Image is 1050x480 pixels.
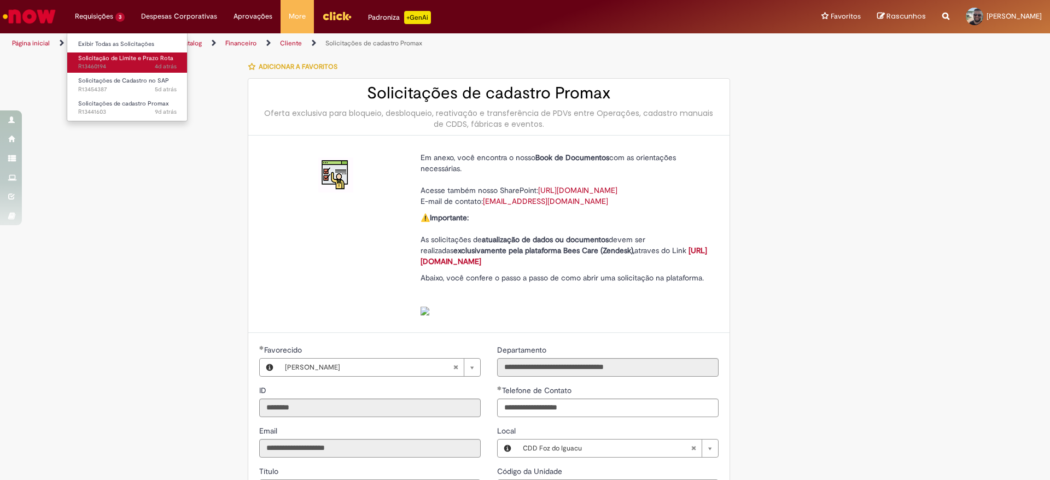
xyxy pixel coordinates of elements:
[259,108,719,130] div: Oferta exclusiva para bloqueio, desbloqueio, reativação e transferência de PDVs entre Operações, ...
[155,62,177,71] span: 4d atrás
[259,439,481,458] input: Email
[280,39,302,48] a: Cliente
[497,466,564,477] label: Somente leitura - Código da Unidade
[259,466,281,476] span: Somente leitura - Título
[497,358,719,377] input: Departamento
[497,466,564,476] span: Somente leitura - Código da Unidade
[67,52,188,73] a: Aberto R13460194 : Solicitação de Limite e Prazo Rota
[289,11,306,22] span: More
[523,440,691,457] span: CDD Foz do Iguacu
[404,11,431,24] p: +GenAi
[78,108,177,116] span: R13441603
[155,85,177,93] span: 5d atrás
[497,345,549,355] span: Somente leitura - Departamento
[325,39,422,48] a: Solicitações de cadastro Promax
[421,245,707,266] a: [URL][DOMAIN_NAME]
[318,157,353,192] img: Solicitações de cadastro Promax
[155,108,177,116] span: 9d atrás
[155,62,177,71] time: 28/08/2025 23:15:01
[67,75,188,95] a: Aberto R13454387 : Solicitações de Cadastro no SAP
[421,272,710,316] p: Abaixo, você confere o passo a passo de como abrir uma solicitação na plataforma.
[497,386,502,390] span: Obrigatório Preenchido
[78,54,173,62] span: Solicitação de Limite e Prazo Rota
[517,440,718,457] a: CDD Foz do IguacuLimpar campo Local
[421,152,710,207] p: Em anexo, você encontra o nosso com as orientações necessárias. Acesse também nosso SharePoint: E...
[248,55,343,78] button: Adicionar a Favoritos
[430,213,469,223] strong: Importante:
[497,426,518,436] span: Local
[279,359,480,376] a: [PERSON_NAME]Limpar campo Favorecido
[421,212,710,267] p: ⚠️ As solicitações de devem ser realizadas atraves do Link
[877,11,926,22] a: Rascunhos
[498,440,517,457] button: Local, Visualizar este registro CDD Foz do Iguacu
[78,77,169,85] span: Solicitações de Cadastro no SAP
[483,196,608,206] a: [EMAIL_ADDRESS][DOMAIN_NAME]
[78,99,169,108] span: Solicitações de cadastro Promax
[8,33,692,54] ul: Trilhas de página
[115,13,125,22] span: 3
[259,346,264,350] span: Obrigatório Preenchido
[453,245,634,255] strong: exclusivamente pela plataforma Bees Care (Zendesk),
[259,466,281,477] label: Somente leitura - Título
[259,385,269,395] span: Somente leitura - ID
[831,11,861,22] span: Favoritos
[497,344,549,355] label: Somente leitura - Departamento
[67,98,188,118] a: Aberto R13441603 : Solicitações de cadastro Promax
[155,85,177,93] time: 27/08/2025 22:41:36
[886,11,926,21] span: Rascunhos
[141,11,217,22] span: Despesas Corporativas
[12,39,50,48] a: Página inicial
[155,108,177,116] time: 23/08/2025 08:33:49
[67,38,188,50] a: Exibir Todas as Solicitações
[322,8,352,24] img: click_logo_yellow_360x200.png
[225,39,256,48] a: Financeiro
[264,345,304,355] span: Necessários - Favorecido
[259,399,481,417] input: ID
[67,33,188,121] ul: Requisições
[368,11,431,24] div: Padroniza
[75,11,113,22] span: Requisições
[421,307,429,315] img: sys_attachment.do
[259,62,337,71] span: Adicionar a Favoritos
[987,11,1042,21] span: [PERSON_NAME]
[285,359,453,376] span: [PERSON_NAME]
[259,385,269,396] label: Somente leitura - ID
[78,85,177,94] span: R13454387
[482,235,609,244] strong: atualização de dados ou documentos
[259,425,279,436] label: Somente leitura - Email
[447,359,464,376] abbr: Limpar campo Favorecido
[1,5,57,27] img: ServiceNow
[685,440,702,457] abbr: Limpar campo Local
[497,399,719,417] input: Telefone de Contato
[502,385,574,395] span: Telefone de Contato
[535,153,609,162] strong: Book de Documentos
[234,11,272,22] span: Aprovações
[538,185,617,195] a: [URL][DOMAIN_NAME]
[259,426,279,436] span: Somente leitura - Email
[260,359,279,376] button: Favorecido, Visualizar este registro Renato Abatti
[259,84,719,102] h2: Solicitações de cadastro Promax
[78,62,177,71] span: R13460194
